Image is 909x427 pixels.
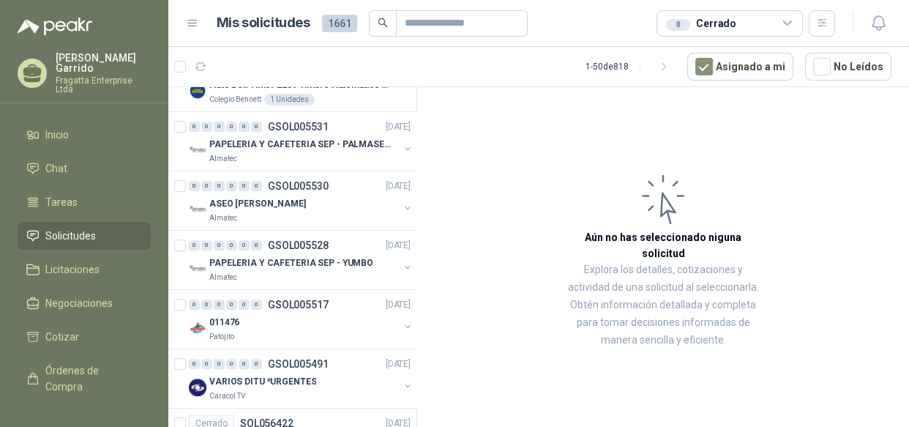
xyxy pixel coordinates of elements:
[189,181,200,191] div: 0
[56,76,151,94] p: Fragatta Enterprise Ltda
[189,240,200,250] div: 0
[209,153,237,165] p: Almatec
[189,177,414,224] a: 0 0 0 0 0 0 GSOL005530[DATE] Company LogoASEO [PERSON_NAME]Almatec
[209,331,234,343] p: Patojito
[201,240,212,250] div: 0
[189,359,200,369] div: 0
[189,300,200,310] div: 0
[18,222,151,250] a: Solicitudes
[189,82,206,100] img: Company Logo
[226,359,237,369] div: 0
[214,122,225,132] div: 0
[251,240,262,250] div: 0
[268,359,329,369] p: GSOL005491
[189,379,206,396] img: Company Logo
[251,300,262,310] div: 0
[214,181,225,191] div: 0
[239,240,250,250] div: 0
[18,121,151,149] a: Inicio
[45,160,67,177] span: Chat
[189,355,414,402] a: 0 0 0 0 0 0 GSOL005491[DATE] Company LogoVARIOS DITU *URGENTESCaracol TV
[805,53,891,81] button: No Leídos
[209,375,316,389] p: VARIOS DITU *URGENTES
[226,122,237,132] div: 0
[18,289,151,317] a: Negociaciones
[386,298,411,312] p: [DATE]
[264,94,315,105] div: 1 Unidades
[209,316,239,330] p: 011476
[189,260,206,278] img: Company Logo
[214,359,225,369] div: 0
[386,239,411,253] p: [DATE]
[226,181,237,191] div: 0
[45,295,113,311] span: Negociaciones
[201,122,212,132] div: 0
[45,363,137,395] span: Órdenes de Compra
[201,300,212,310] div: 0
[18,256,151,283] a: Licitaciones
[268,240,329,250] p: GSOL005528
[386,357,411,371] p: [DATE]
[268,122,329,132] p: GSOL005531
[189,237,414,283] a: 0 0 0 0 0 0 GSOL005528[DATE] Company LogoPAPELERIA Y CAFETERIA SEP - YUMBOAlmatec
[45,329,79,345] span: Cotizar
[251,359,262,369] div: 0
[666,15,736,31] div: Cerrado
[239,122,250,132] div: 0
[214,300,225,310] div: 0
[209,94,261,105] p: Colegio Bennett
[189,122,200,132] div: 0
[386,120,411,134] p: [DATE]
[45,228,96,244] span: Solicitudes
[251,181,262,191] div: 0
[226,300,237,310] div: 0
[386,179,411,193] p: [DATE]
[209,256,373,270] p: PAPELERIA Y CAFETERIA SEP - YUMBO
[45,194,78,210] span: Tareas
[209,138,392,152] p: PAPELERIA Y CAFETERIA SEP - PALMASECA
[201,181,212,191] div: 0
[189,319,206,337] img: Company Logo
[56,53,151,73] p: [PERSON_NAME] Garrido
[214,240,225,250] div: 0
[18,155,151,182] a: Chat
[239,359,250,369] div: 0
[209,390,245,402] p: Caracol TV
[189,201,206,218] img: Company Logo
[18,357,151,401] a: Órdenes de Compra
[18,188,151,216] a: Tareas
[209,212,237,224] p: Almatec
[45,261,100,278] span: Licitaciones
[239,181,250,191] div: 0
[189,296,414,343] a: 0 0 0 0 0 0 GSOL005517[DATE] Company Logo011476Patojito
[18,18,92,35] img: Logo peakr
[189,118,414,165] a: 0 0 0 0 0 0 GSOL005531[DATE] Company LogoPAPELERIA Y CAFETERIA SEP - PALMASECAAlmatec
[322,15,357,32] span: 1661
[268,181,329,191] p: GSOL005530
[251,122,262,132] div: 0
[564,229,763,261] h3: Aún no has seleccionado niguna solicitud
[586,55,676,78] div: 1 - 50 de 818
[209,272,237,283] p: Almatec
[378,18,388,28] span: search
[239,300,250,310] div: 0
[687,53,793,81] button: Asignado a mi
[564,261,763,349] p: Explora los detalles, cotizaciones y actividad de una solicitud al seleccionarla. Obtén informaci...
[217,12,310,34] h1: Mis solicitudes
[201,359,212,369] div: 0
[45,127,69,143] span: Inicio
[268,300,329,310] p: GSOL005517
[189,141,206,159] img: Company Logo
[226,240,237,250] div: 0
[18,323,151,351] a: Cotizar
[209,197,306,211] p: ASEO [PERSON_NAME]
[666,19,690,31] div: 0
